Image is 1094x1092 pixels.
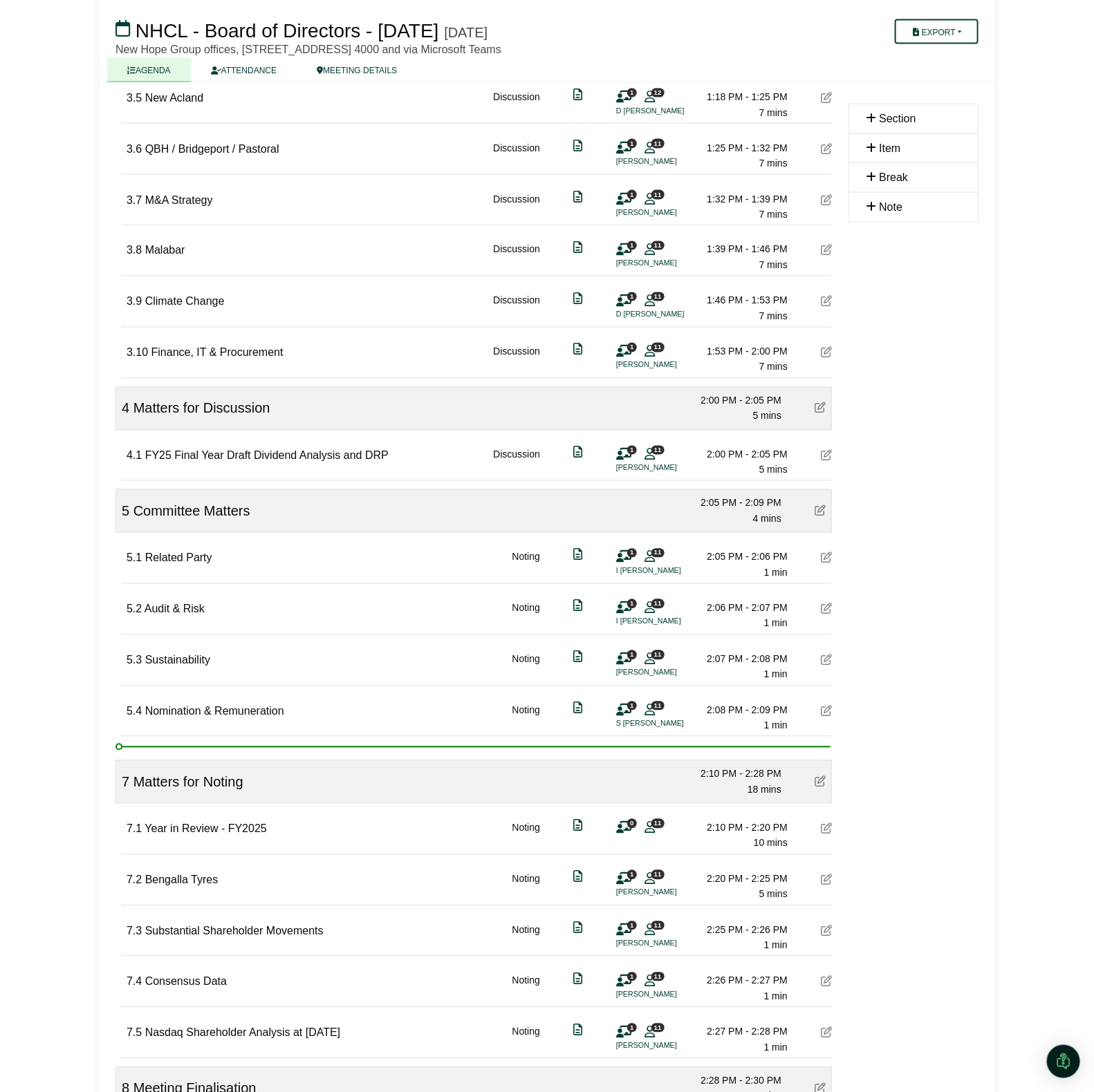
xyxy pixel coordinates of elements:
div: 2:26 PM - 2:27 PM [691,973,788,988]
span: Audit & Risk [145,603,205,615]
span: 5 mins [759,464,788,476]
span: 1 min [764,567,788,578]
span: Nomination & Remuneration [145,706,284,717]
span: 11 [651,972,665,981]
li: [PERSON_NAME] [616,667,720,679]
div: [DATE] [444,24,488,41]
div: Noting [512,820,540,851]
div: 1:39 PM - 1:46 PM [691,242,788,257]
span: 11 [651,190,665,199]
div: 1:46 PM - 1:53 PM [691,293,788,308]
span: 3.9 [127,296,142,308]
span: 7.5 [127,1027,142,1039]
span: 11 [651,549,665,558]
span: 18 mins [748,784,781,796]
div: 2:20 PM - 2:25 PM [691,872,788,887]
span: 11 [651,139,665,148]
span: 1 min [764,991,788,1002]
span: 11 [651,599,665,608]
div: 2:05 PM - 2:09 PM [685,496,781,511]
li: S [PERSON_NAME] [616,718,720,730]
li: [PERSON_NAME] [616,207,720,218]
div: Noting [512,652,540,683]
li: [PERSON_NAME] [616,938,720,950]
div: Discussion [493,447,540,478]
span: 5.3 [127,655,142,666]
span: 5.4 [127,706,142,717]
span: New Hope Group offices, [STREET_ADDRESS] 4000 and via Microsoft Teams [115,44,501,55]
span: 11 [651,650,665,659]
span: 11 [651,870,665,879]
li: D [PERSON_NAME] [616,105,720,117]
span: 11 [651,819,665,828]
li: [PERSON_NAME] [616,989,720,1001]
div: Noting [512,1024,540,1055]
div: Noting [512,601,540,632]
span: Year in Review - FY2025 [145,823,266,835]
div: 1:25 PM - 1:32 PM [691,140,788,156]
span: 1 min [764,1042,788,1053]
div: 2:10 PM - 2:20 PM [691,820,788,836]
li: [PERSON_NAME] [616,359,720,371]
span: 1 [627,972,637,981]
div: Noting [512,549,540,581]
span: 7.3 [127,925,142,937]
span: 1 [627,241,637,250]
span: 7 mins [759,361,788,373]
span: 1 [627,292,637,301]
span: 1 min [764,940,788,951]
span: 10 mins [754,838,788,849]
span: 1 [627,446,637,455]
span: QBH / Bridgeport / Pastoral [145,143,279,155]
span: 4 [122,401,129,416]
li: [PERSON_NAME] [616,156,720,167]
span: Committee Matters [133,504,250,519]
div: Discussion [493,140,540,171]
div: Discussion [493,242,540,273]
div: 2:10 PM - 2:28 PM [685,766,781,782]
span: 11 [651,292,665,301]
span: 7 [122,775,129,790]
span: Matters for Discussion [133,401,270,416]
span: 1 [627,549,637,558]
span: Nasdaq Shareholder Analysis at [DATE] [145,1027,341,1039]
span: Section [879,113,916,124]
span: 5.1 [127,552,142,564]
span: 7 mins [759,260,788,271]
div: Discussion [493,89,540,120]
div: 1:32 PM - 1:39 PM [691,191,788,207]
span: Related Party [145,552,212,564]
span: 4.1 [127,450,142,462]
span: 11 [651,1024,665,1033]
span: 7.1 [127,823,142,835]
div: Noting [512,973,540,1004]
span: M&A Strategy [145,194,213,206]
div: 1:53 PM - 2:00 PM [691,344,788,359]
div: 2:07 PM - 2:08 PM [691,652,788,667]
div: 2:00 PM - 2:05 PM [691,447,788,462]
div: 2:08 PM - 2:09 PM [691,703,788,718]
span: 1 [627,921,637,930]
div: 2:28 PM - 2:30 PM [685,1073,781,1089]
span: 5 mins [759,889,788,900]
div: 2:27 PM - 2:28 PM [691,1024,788,1039]
span: Bengalla Tyres [145,874,219,886]
li: D [PERSON_NAME] [616,309,720,321]
span: 1 [627,343,637,352]
span: 3.6 [127,143,142,155]
a: ATTENDANCE [191,58,297,82]
span: Sustainability [145,655,210,666]
span: 7.2 [127,874,142,886]
div: Discussion [493,191,540,223]
a: MEETING DETAILS [297,58,417,82]
div: 2:25 PM - 2:26 PM [691,923,788,938]
span: 1 min [764,669,788,680]
span: 1 [627,1024,637,1033]
span: 7 mins [759,158,788,169]
span: Note [879,201,902,213]
a: AGENDA [107,58,191,82]
span: 3.10 [127,347,148,359]
span: Item [879,142,900,154]
div: Discussion [493,344,540,375]
div: Noting [512,703,540,734]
